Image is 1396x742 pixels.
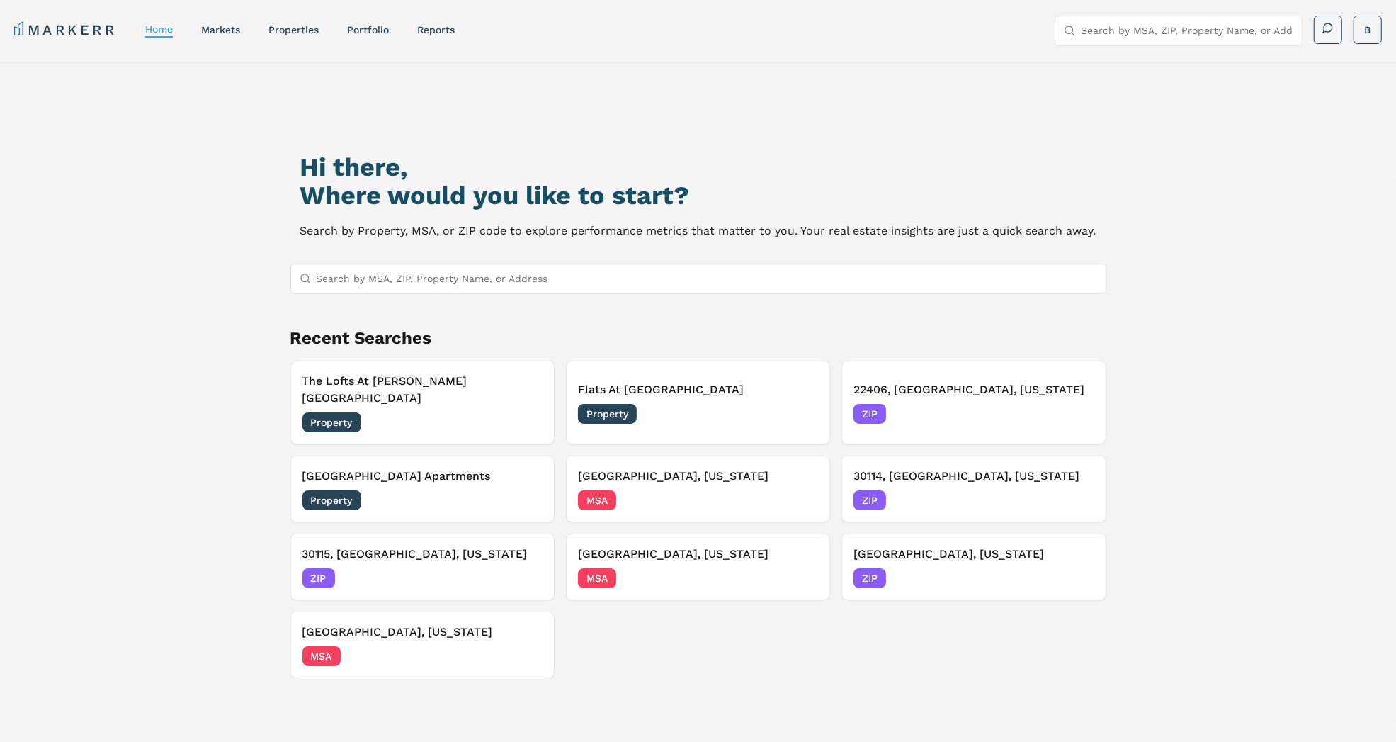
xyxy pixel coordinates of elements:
[290,327,1106,349] h2: Recent Searches
[302,490,361,510] span: Property
[1365,23,1371,37] span: B
[302,546,543,563] h3: 30115, [GEOGRAPHIC_DATA], [US_STATE]
[290,534,555,600] button: 30115, [GEOGRAPHIC_DATA], [US_STATE]ZIP[DATE]
[1062,407,1094,421] span: [DATE]
[290,612,555,678] button: [GEOGRAPHIC_DATA], [US_STATE]MSA[DATE]
[302,624,543,641] h3: [GEOGRAPHIC_DATA], [US_STATE]
[841,361,1106,444] button: 22406, [GEOGRAPHIC_DATA], [US_STATE]ZIP[DATE]
[1062,493,1094,507] span: [DATE]
[511,415,543,429] span: [DATE]
[511,493,543,507] span: [DATE]
[566,456,830,522] button: [GEOGRAPHIC_DATA], [US_STATE]MSA[DATE]
[853,568,886,588] span: ZIP
[290,456,555,522] button: [GEOGRAPHIC_DATA] ApartmentsProperty[DATE]
[300,221,1096,241] p: Search by Property, MSA, or ZIP code to explore performance metrics that matter to you. Your real...
[853,404,886,424] span: ZIP
[1081,16,1293,45] input: Search by MSA, ZIP, Property Name, or Address
[853,490,886,510] span: ZIP
[853,546,1094,563] h3: [GEOGRAPHIC_DATA], [US_STATE]
[841,456,1106,522] button: 30114, [GEOGRAPHIC_DATA], [US_STATE]ZIP[DATE]
[786,407,818,421] span: [DATE]
[1354,16,1382,44] button: B
[578,404,637,424] span: Property
[290,361,555,444] button: The Lofts At [PERSON_NAME][GEOGRAPHIC_DATA]Property[DATE]
[578,568,616,588] span: MSA
[566,534,830,600] button: [GEOGRAPHIC_DATA], [US_STATE]MSA[DATE]
[201,24,240,35] a: markets
[511,571,543,585] span: [DATE]
[347,24,389,35] a: Portfolio
[853,468,1094,485] h3: 30114, [GEOGRAPHIC_DATA], [US_STATE]
[578,381,818,398] h3: Flats At [GEOGRAPHIC_DATA]
[302,412,361,432] span: Property
[300,153,1096,181] h1: Hi there,
[14,20,117,40] a: MARKERR
[511,649,543,663] span: [DATE]
[268,24,319,35] a: properties
[417,24,455,35] a: reports
[853,381,1094,398] h3: 22406, [GEOGRAPHIC_DATA], [US_STATE]
[786,493,818,507] span: [DATE]
[317,264,1097,293] input: Search by MSA, ZIP, Property Name, or Address
[300,181,1096,210] h2: Where would you like to start?
[841,534,1106,600] button: [GEOGRAPHIC_DATA], [US_STATE]ZIP[DATE]
[145,23,173,35] a: home
[578,468,818,485] h3: [GEOGRAPHIC_DATA], [US_STATE]
[578,546,818,563] h3: [GEOGRAPHIC_DATA], [US_STATE]
[302,373,543,407] h3: The Lofts At [PERSON_NAME][GEOGRAPHIC_DATA]
[786,571,818,585] span: [DATE]
[302,468,543,485] h3: [GEOGRAPHIC_DATA] Apartments
[302,646,341,666] span: MSA
[1062,571,1094,585] span: [DATE]
[578,490,616,510] span: MSA
[302,568,335,588] span: ZIP
[566,361,830,444] button: Flats At [GEOGRAPHIC_DATA]Property[DATE]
